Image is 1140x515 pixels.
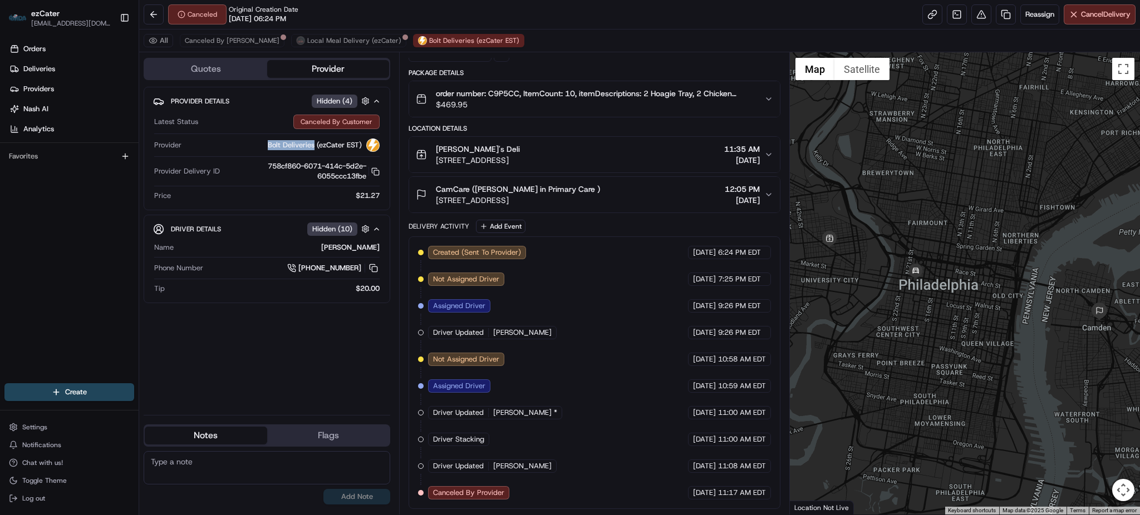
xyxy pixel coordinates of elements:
div: Start new chat [38,106,183,117]
a: Orders [4,40,139,58]
button: Add Event [476,220,525,233]
span: Hidden ( 10 ) [312,224,352,234]
span: 10:59 AM EDT [718,381,766,391]
span: Create [65,387,87,397]
span: Nash AI [23,104,48,114]
button: Chat with us! [4,455,134,471]
span: Not Assigned Driver [433,274,499,284]
span: Orders [23,44,46,54]
button: Notifications [4,437,134,453]
a: Deliveries [4,60,139,78]
button: Start new chat [189,110,203,123]
img: Nash [11,11,33,33]
span: 11:08 AM EDT [718,461,766,471]
span: Provider Details [171,97,229,106]
button: CamCare ([PERSON_NAME] in Primary Care )[STREET_ADDRESS]12:05 PM[DATE] [409,177,779,212]
span: [PERSON_NAME] [493,461,552,471]
span: Reassign [1025,9,1054,19]
button: Hidden (10) [307,222,372,236]
span: 12:05 PM [725,184,760,195]
span: Deliveries [23,64,55,74]
button: 758cf860-6071-414c-5d2e-6055ccc13fbe [224,161,380,181]
span: Not Assigned Driver [433,354,499,364]
button: Bolt Deliveries (ezCater EST) [413,34,524,47]
span: Bolt Deliveries (ezCater EST) [429,36,519,45]
span: [DATE] [724,155,760,166]
button: ezCater [31,8,60,19]
a: 💻API Documentation [90,157,183,177]
div: Favorites [4,147,134,165]
span: Driver Stacking [433,434,484,444]
span: 9:26 PM EDT [718,301,761,311]
span: [PERSON_NAME]'s Deli [436,143,520,155]
span: Created (Sent To Provider) [433,247,521,257]
span: Driver Updated [433,408,484,418]
button: Quotes [145,60,267,78]
span: [DATE] [693,328,716,338]
span: Chat with us! [22,458,63,467]
a: Powered byPylon [78,188,135,197]
span: Pylon [111,189,135,197]
span: Settings [22,423,47,432]
span: [DATE] 06:24 PM [229,14,286,24]
span: [DATE] [693,408,716,418]
button: Provider DetailsHidden (4) [153,92,381,110]
span: order number: C9P5CC, ItemCount: 10, itemDescriptions: 2 Hoagie Tray, 2 Chicken Cutlet Hoagie Tra... [436,88,755,99]
span: Local Meal Delivery (ezCater) [307,36,401,45]
span: Toggle Theme [22,476,67,485]
button: order number: C9P5CC, ItemCount: 10, itemDescriptions: 2 Hoagie Tray, 2 Chicken Cutlet Hoagie Tra... [409,81,779,117]
span: Knowledge Base [22,161,85,172]
span: Map data ©2025 Google [1003,507,1063,513]
div: We're available if you need us! [38,117,141,126]
button: Log out [4,491,134,506]
span: 11:17 AM EDT [718,488,766,498]
img: bolt_logo.png [418,36,427,45]
button: Local Meal Delivery (ezCater) [291,34,406,47]
span: [PERSON_NAME] [493,328,552,338]
button: Create [4,383,134,401]
button: Show street map [795,58,834,80]
span: Analytics [23,124,54,134]
span: [DATE] [693,381,716,391]
span: 9:26 PM EDT [718,328,761,338]
span: 7:25 PM EDT [718,274,761,284]
span: Provider Delivery ID [154,166,220,176]
button: Canceled By [PERSON_NAME] [180,34,284,47]
button: Settings [4,419,134,435]
span: Assigned Driver [433,301,485,311]
button: All [144,34,173,47]
span: Price [154,191,171,201]
span: [DATE] [693,301,716,311]
button: ezCaterezCater[EMAIL_ADDRESS][DOMAIN_NAME] [4,4,115,31]
span: Hidden ( 4 ) [317,96,352,106]
a: [PHONE_NUMBER] [287,262,380,274]
span: [DATE] [693,274,716,284]
div: Location Details [409,124,780,133]
button: Flags [267,427,390,444]
span: Tip [154,284,165,294]
button: [PERSON_NAME]'s Deli[STREET_ADDRESS]11:35 AM[DATE] [409,137,779,172]
span: Latest Status [154,117,198,127]
button: Canceled [168,4,227,24]
a: Analytics [4,120,139,138]
button: CancelDelivery [1064,4,1136,24]
button: Toggle fullscreen view [1112,58,1134,80]
a: Open this area in Google Maps (opens a new window) [793,500,829,514]
span: [EMAIL_ADDRESS][DOMAIN_NAME] [31,19,111,28]
div: 💻 [94,162,103,171]
span: [DATE] [693,461,716,471]
span: Cancel Delivery [1081,9,1131,19]
span: Original Creation Date [229,5,298,14]
span: 11:00 AM EDT [718,408,766,418]
span: [STREET_ADDRESS] [436,195,600,206]
span: Notifications [22,440,61,449]
span: [PERSON_NAME] * [493,408,557,418]
a: Terms [1070,507,1085,513]
img: ezCater [9,14,27,22]
span: [DATE] [693,247,716,257]
span: [DATE] [693,354,716,364]
img: lmd_logo.png [296,36,305,45]
span: [DATE] [693,488,716,498]
span: Driver Updated [433,328,484,338]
